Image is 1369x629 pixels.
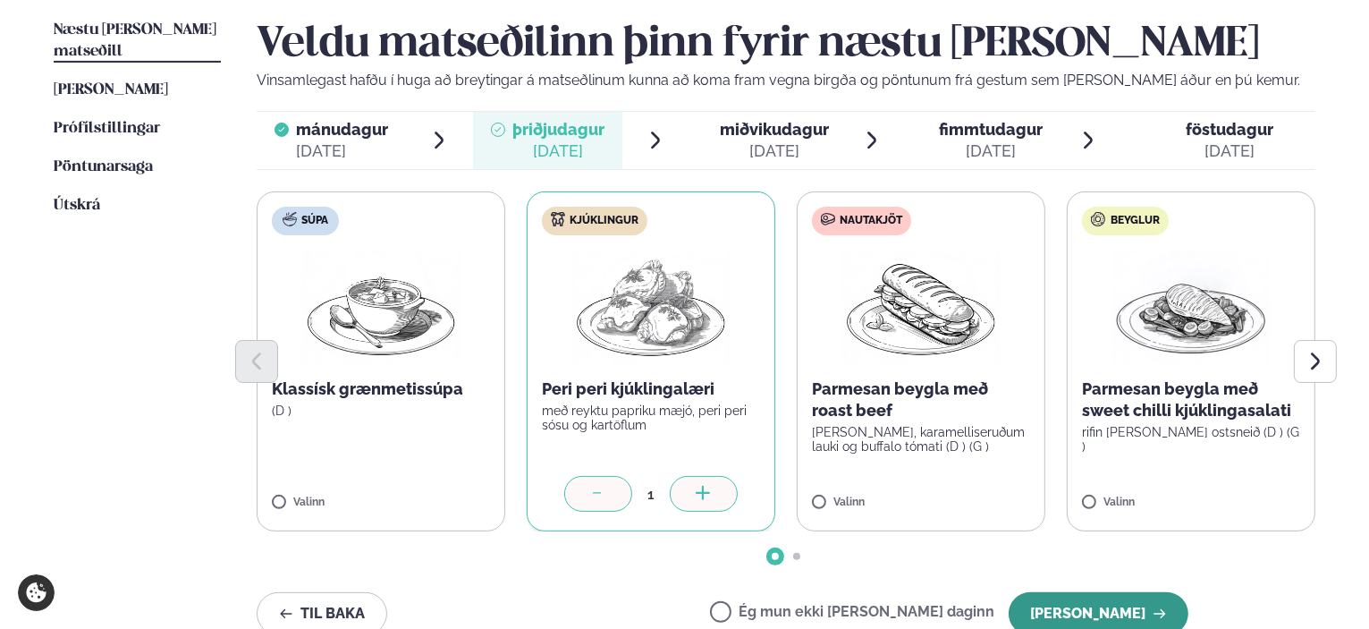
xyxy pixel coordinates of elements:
[54,157,153,178] a: Pöntunarsaga
[296,140,388,162] div: [DATE]
[54,195,100,217] a: Útskrá
[54,118,160,140] a: Prófílstillingar
[812,378,1030,421] p: Parmesan beygla með roast beef
[54,80,168,101] a: [PERSON_NAME]
[235,340,278,383] button: Previous slide
[1082,378,1300,421] p: Parmesan beygla með sweet chilli kjúklingasalati
[296,120,388,139] span: mánudagur
[272,378,490,400] p: Klassísk grænmetissúpa
[572,250,730,364] img: Chicken-thighs.png
[283,212,297,226] img: soup.svg
[301,214,328,228] span: Súpa
[542,378,760,400] p: Peri peri kjúklingalæri
[812,425,1030,454] p: [PERSON_NAME], karamelliseruðum lauki og buffalo tómati (D ) (G )
[18,574,55,611] a: Cookie settings
[720,120,829,139] span: miðvikudagur
[632,484,670,505] div: 1
[821,212,835,226] img: beef.svg
[257,70,1315,91] p: Vinsamlegast hafðu í huga að breytingar á matseðlinum kunna að koma fram vegna birgða og pöntunum...
[1091,212,1106,226] img: bagle-new-16px.svg
[257,20,1315,70] h2: Veldu matseðilinn þinn fyrir næstu [PERSON_NAME]
[54,159,153,174] span: Pöntunarsaga
[1294,340,1337,383] button: Next slide
[793,553,800,560] span: Go to slide 2
[570,214,638,228] span: Kjúklingur
[54,82,168,98] span: [PERSON_NAME]
[1112,250,1270,364] img: Chicken-breast.png
[1186,120,1273,139] span: föstudagur
[772,553,779,560] span: Go to slide 1
[1186,140,1273,162] div: [DATE]
[302,250,460,364] img: Soup.png
[1111,214,1160,228] span: Beyglur
[840,214,902,228] span: Nautakjöt
[720,140,829,162] div: [DATE]
[54,198,100,213] span: Útskrá
[512,120,604,139] span: þriðjudagur
[54,121,160,136] span: Prófílstillingar
[939,140,1043,162] div: [DATE]
[54,22,216,59] span: Næstu [PERSON_NAME] matseðill
[939,120,1043,139] span: fimmtudagur
[512,140,604,162] div: [DATE]
[1082,425,1300,454] p: rifin [PERSON_NAME] ostsneið (D ) (G )
[272,404,490,418] p: (D )
[551,212,565,226] img: chicken.svg
[54,20,221,63] a: Næstu [PERSON_NAME] matseðill
[842,250,1000,364] img: Panini.png
[542,404,760,432] p: með reyktu papriku mæjó, peri peri sósu og kartöflum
